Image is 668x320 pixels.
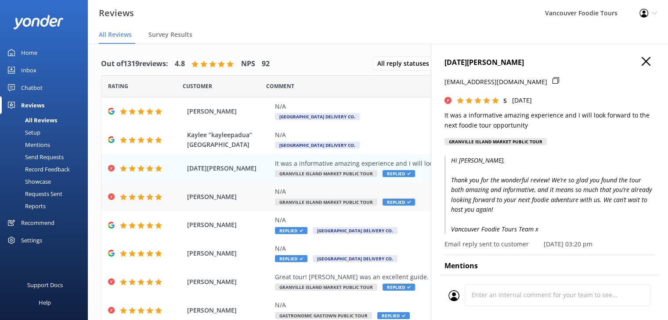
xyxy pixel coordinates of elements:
[5,163,70,175] div: Record Feedback
[275,170,377,177] span: Granville Island Market Public Tour
[444,138,547,145] div: Granville Island Market Public Tour
[503,96,507,105] span: 5
[5,175,88,188] a: Showcase
[187,306,271,315] span: [PERSON_NAME]
[99,6,134,20] h3: Reviews
[21,61,36,79] div: Inbox
[313,255,397,262] span: [GEOGRAPHIC_DATA] Delivery Co.
[275,215,595,225] div: N/A
[187,249,271,258] span: [PERSON_NAME]
[187,192,271,202] span: [PERSON_NAME]
[5,126,40,139] div: Setup
[275,300,595,310] div: N/A
[187,107,271,116] span: [PERSON_NAME]
[275,312,372,319] span: Gastronomic Gastown Public Tour
[148,30,192,39] span: Survey Results
[5,139,50,151] div: Mentions
[5,188,88,200] a: Requests Sent
[187,130,271,150] span: Kaylee “kayleepadua” [GEOGRAPHIC_DATA]
[21,231,42,249] div: Settings
[5,175,51,188] div: Showcase
[275,113,360,120] span: [GEOGRAPHIC_DATA] Delivery Co.
[383,170,415,177] span: Replied
[187,277,271,287] span: [PERSON_NAME]
[5,151,88,163] a: Send Requests
[275,142,360,149] span: [GEOGRAPHIC_DATA] Delivery Co.
[444,156,655,234] p: Hi [PERSON_NAME], Thank you for the wonderful review! We’re so glad you found the tour both amazi...
[241,58,255,70] h4: NPS
[108,82,128,90] span: Date
[5,114,57,126] div: All Reviews
[444,260,655,272] h4: Mentions
[275,272,595,282] div: Great tour! [PERSON_NAME] was an excellent guide.
[187,164,271,173] span: [DATE][PERSON_NAME]
[175,58,185,70] h4: 4.8
[5,114,88,126] a: All Reviews
[313,227,397,234] span: [GEOGRAPHIC_DATA] Delivery Co.
[5,200,88,212] a: Reports
[5,188,62,200] div: Requests Sent
[5,126,88,139] a: Setup
[642,57,650,67] button: Close
[5,151,64,163] div: Send Requests
[275,284,377,291] span: Granville Island Market Public Tour
[5,163,88,175] a: Record Feedback
[21,44,37,61] div: Home
[21,214,54,231] div: Recommend
[39,294,51,311] div: Help
[275,255,307,262] span: Replied
[444,239,529,249] p: Email reply sent to customer
[275,244,595,253] div: N/A
[275,227,307,234] span: Replied
[266,82,294,90] span: Question
[383,199,415,206] span: Replied
[27,276,63,294] div: Support Docs
[444,57,655,68] h4: [DATE][PERSON_NAME]
[21,96,44,114] div: Reviews
[13,15,64,29] img: yonder-white-logo.png
[444,110,655,130] p: It was a informative amazing experience and I will look forward to the next foodie tour opportunity
[377,312,410,319] span: Replied
[383,284,415,291] span: Replied
[444,77,547,87] p: [EMAIL_ADDRESS][DOMAIN_NAME]
[99,30,132,39] span: All Reviews
[275,130,595,140] div: N/A
[275,102,595,111] div: N/A
[187,220,271,230] span: [PERSON_NAME]
[262,58,270,70] h4: 92
[275,199,377,206] span: Granville Island Market Public Tour
[5,200,46,212] div: Reports
[183,82,212,90] span: Date
[512,96,532,105] p: [DATE]
[21,79,43,96] div: Chatbot
[448,290,459,301] img: user_profile.svg
[275,187,595,196] div: N/A
[5,139,88,151] a: Mentions
[275,159,595,168] div: It was a informative amazing experience and I will look forward to the next foodie tour opportunity
[101,58,168,70] h4: Out of 1319 reviews:
[544,239,592,249] p: [DATE] 03:20 pm
[377,59,434,68] span: All reply statuses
